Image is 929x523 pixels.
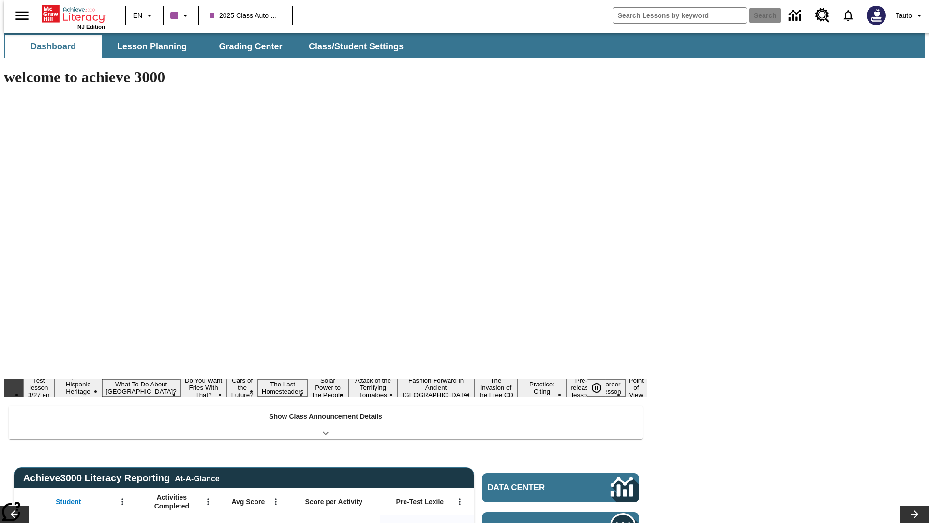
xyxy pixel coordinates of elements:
div: Show Class Announcement Details [9,406,643,439]
button: Grading Center [202,35,299,58]
span: 2025 Class Auto Grade 13 [210,11,281,21]
button: Slide 7 Solar Power to the People [307,375,348,400]
span: NJ Edition [77,24,105,30]
div: SubNavbar [4,35,412,58]
span: Student [56,497,81,506]
span: Activities Completed [140,493,204,510]
input: search field [613,8,747,23]
button: Slide 5 Cars of the Future? [226,375,257,400]
button: Pause [587,379,606,397]
span: Avg Score [231,497,265,506]
button: Slide 14 Point of View [625,375,647,400]
span: Achieve3000 Literacy Reporting [23,473,220,484]
button: Open Menu [452,494,467,509]
span: Data Center [488,483,578,492]
button: Select a new avatar [861,3,892,28]
span: Pre-Test Lexile [396,497,444,506]
button: Open Menu [115,494,130,509]
a: Notifications [836,3,861,28]
button: Slide 9 Fashion Forward in Ancient Rome [398,375,474,400]
a: Data Center [783,2,809,29]
a: Home [42,4,105,24]
button: Language: EN, Select a language [129,7,160,24]
a: Data Center [482,473,639,502]
button: Dashboard [5,35,102,58]
button: Slide 8 Attack of the Terrifying Tomatoes [348,375,398,400]
button: Slide 4 Do You Want Fries With That? [180,375,227,400]
div: SubNavbar [4,33,925,58]
a: Resource Center, Will open in new tab [809,2,836,29]
div: At-A-Glance [175,473,219,483]
button: Class color is purple. Change class color [166,7,195,24]
span: Score per Activity [305,497,363,506]
span: Tauto [896,11,912,21]
button: Profile/Settings [892,7,929,24]
button: Slide 2 ¡Viva Hispanic Heritage Month! [54,372,102,404]
button: Slide 1 Test lesson 3/27 en [23,375,54,400]
button: Open Menu [201,494,215,509]
button: Slide 6 The Last Homesteaders [258,379,308,397]
div: Home [42,3,105,30]
button: Slide 11 Mixed Practice: Citing Evidence [518,372,566,404]
div: Pause [587,379,616,397]
button: Lesson carousel, Next [900,506,929,523]
button: Slide 3 What To Do About Iceland? [102,379,180,397]
button: Slide 10 The Invasion of the Free CD [474,375,518,400]
button: Slide 12 Pre-release lesson [566,375,597,400]
p: Show Class Announcement Details [269,412,382,422]
button: Lesson Planning [104,35,200,58]
button: Open Menu [269,494,283,509]
h1: welcome to achieve 3000 [4,68,647,86]
button: Class/Student Settings [301,35,411,58]
button: Open side menu [8,1,36,30]
span: EN [133,11,142,21]
img: Avatar [867,6,886,25]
